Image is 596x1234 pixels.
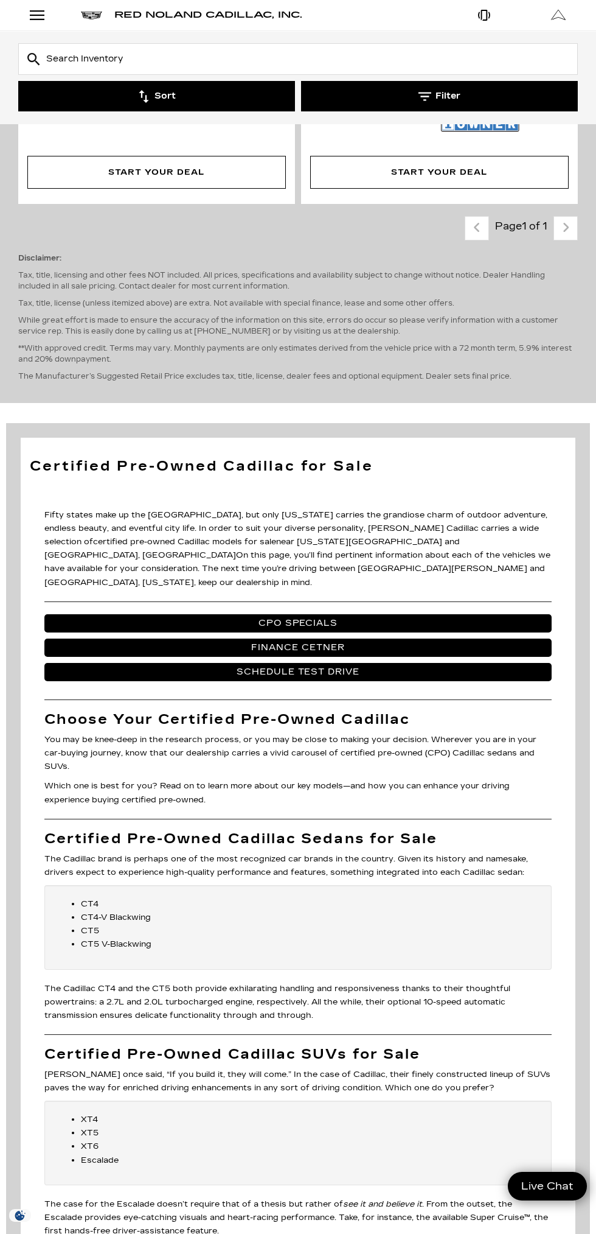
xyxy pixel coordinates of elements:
p: Tax, title, licensing and other fees NOT included. All prices, specifications and availability su... [18,270,578,292]
a: CPO Specials [44,614,552,633]
a: Cadillac logo [81,11,102,19]
a: Schedule Test Drive [44,663,552,681]
div: The Manufacturer’s Suggested Retail Price excludes tax, title, license, dealer fees and optional ... [18,240,578,394]
li: CT5 V-Blackwing [81,938,539,951]
section: Click to Open Cookie Consent Modal [6,1209,34,1222]
button: Sort [18,81,295,111]
div: Start Your Deal [310,156,569,189]
li: XT6 [81,1140,539,1153]
span: Live Chat [515,1179,580,1193]
li: CT4-V Blackwing [81,911,539,924]
p: The Cadillac CT4 and the CT5 both provide exhilarating handling and responsiveness thanks to thei... [44,982,552,1022]
p: Tax, title, license (unless itemized above) are extra. Not available with special finance, lease ... [18,298,578,309]
strong: Certified Pre-Owned Cadillac SUVs for Sale [44,1046,420,1062]
a: Red Noland Cadillac, Inc. [114,11,302,19]
button: Filter [301,81,578,111]
p: Which one is best for you? Read on to learn more about our key models—and how you can enhance you... [44,779,552,806]
p: **With approved credit. Terms may vary. Monthly payments are only estimates derived from the vehi... [18,343,578,365]
li: CT4 [81,897,539,911]
p: While great effort is made to ensure the accuracy of the information on this site, errors do occu... [18,315,578,337]
li: XT4 [81,1113,539,1126]
li: XT5 [81,1126,539,1140]
a: Live Chat [508,1172,587,1201]
p: The Cadillac brand is perhaps one of the most recognized car brands in the country. Given its his... [44,852,552,879]
div: Start Your Deal [27,156,286,189]
div: Page 1 of 1 [489,216,553,240]
li: Escalade [81,1154,539,1167]
input: Search Inventory [18,43,578,75]
strong: Disclaimer: [18,254,61,262]
strong: Choose Your Certified Pre-Owned Cadillac [44,711,410,727]
div: Start Your Deal [108,166,204,179]
p: Fifty states make up the [GEOGRAPHIC_DATA], but only [US_STATE] carries the grandiose charm of ou... [44,508,552,589]
img: Opt-Out Icon [6,1209,34,1222]
span: Red Noland Cadillac, Inc. [114,10,302,20]
a: certified pre-owned Cadillac models for sale [93,537,276,547]
img: Cadillac logo [81,12,102,19]
strong: Certified Pre-Owned Cadillac for Sale [30,458,373,474]
strong: Certified Pre-Owned Cadillac Sedans for Sale [44,830,438,847]
p: [PERSON_NAME] once said, “If you build it, they will come.” In the case of Cadillac, their finely... [44,1068,552,1095]
div: Start Your Deal [391,166,487,179]
li: CT5 [81,924,539,938]
a: Finance Cetner [44,639,552,657]
em: see it and believe it [343,1199,422,1209]
p: You may be knee-deep in the research process, or you may be close to making your decision. Wherev... [44,733,552,773]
